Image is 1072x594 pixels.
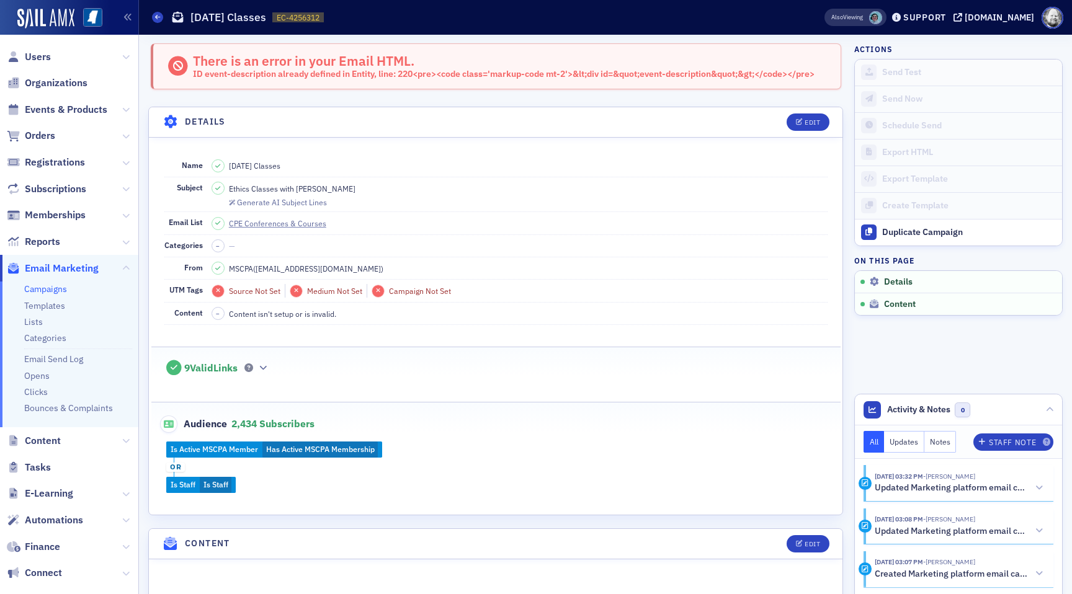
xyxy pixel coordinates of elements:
[875,472,923,481] time: 8/28/2025 03:32 PM
[229,263,383,274] span: MSCPA ( [EMAIL_ADDRESS][DOMAIN_NAME] )
[7,129,55,143] a: Orders
[25,461,51,474] span: Tasks
[924,431,957,453] button: Notes
[24,353,83,365] a: Email Send Log
[25,513,83,527] span: Automations
[160,415,228,433] span: Audience
[7,487,73,500] a: E-Learning
[875,567,1045,580] button: Created Marketing platform email campaign: [DATE] Classes
[25,182,86,196] span: Subscriptions
[954,13,1038,22] button: [DOMAIN_NAME]
[83,8,102,27] img: SailAMX
[7,513,83,527] a: Automations
[184,262,203,272] span: From
[7,50,51,64] a: Users
[25,566,62,580] span: Connect
[229,218,337,229] a: CPE Conferences & Courses
[882,67,1056,78] div: Send Test
[859,520,872,533] div: Activity
[25,103,107,117] span: Events & Products
[875,569,1029,580] h5: Created Marketing platform email campaign: [DATE] Classes
[882,200,1056,211] div: Create Template
[787,113,829,131] button: Edit
[25,156,85,169] span: Registrations
[24,386,48,397] a: Clicks
[831,13,843,21] div: Also
[859,562,872,575] div: Activity
[855,219,1062,246] button: Duplicate Campaign
[7,566,62,580] a: Connect
[884,431,924,453] button: Updates
[955,402,970,418] span: 0
[923,472,975,481] span: Rachel Shirley
[229,286,280,296] span: Source Not Set
[74,8,102,29] a: View Homepage
[973,433,1053,451] button: Staff Note
[882,94,1056,105] div: Send Now
[1042,7,1063,29] span: Profile
[193,69,815,80] div: ID event-description already defined in Entity, line: 220<pre><code class='markup-code mt-2'>&lt;...
[216,309,220,318] span: –
[25,262,99,275] span: Email Marketing
[7,262,99,275] a: Email Marketing
[882,147,1056,158] div: Export HTML
[24,370,50,381] a: Opens
[25,235,60,249] span: Reports
[185,115,226,128] h4: Details
[7,540,60,554] a: Finance
[182,160,203,170] span: Name
[7,182,86,196] a: Subscriptions
[965,12,1034,23] div: [DOMAIN_NAME]
[787,535,829,552] button: Edit
[185,537,230,550] h4: Content
[216,242,220,250] span: –
[25,208,86,222] span: Memberships
[7,434,61,448] a: Content
[237,199,327,206] div: Generate AI Subject Lines
[7,208,86,222] a: Memberships
[875,557,923,566] time: 8/28/2025 03:07 PM
[25,129,55,143] span: Orders
[7,235,60,249] a: Reports
[24,300,65,311] a: Templates
[277,12,319,23] span: EC-4256312
[875,482,1045,495] button: Updated Marketing platform email campaign: [DATE] Classes
[24,316,43,327] a: Lists
[25,487,73,500] span: E-Learning
[869,11,882,24] span: Rachel Shirley
[25,50,51,64] span: Users
[882,174,1056,185] div: Export Template
[229,183,355,194] span: Ethics Classes with [PERSON_NAME]
[7,76,87,90] a: Organizations
[882,227,1056,238] div: Duplicate Campaign
[859,477,872,490] div: Activity
[875,526,1029,537] h5: Updated Marketing platform email campaign: [DATE] Classes
[231,417,315,430] span: 2,434 Subscribers
[169,285,203,295] span: UTM Tags
[884,299,916,310] span: Content
[805,541,820,547] div: Edit
[989,439,1036,446] div: Staff Note
[854,43,893,55] h4: Actions
[882,120,1056,131] div: Schedule Send
[17,9,74,29] img: SailAMX
[875,525,1045,538] button: Updated Marketing platform email campaign: [DATE] Classes
[7,461,51,474] a: Tasks
[831,13,863,22] span: Viewing
[7,156,85,169] a: Registrations
[229,308,336,319] span: Content isn't setup or is invalid.
[193,53,815,80] div: There is an error in your Email HTML.
[24,332,66,344] a: Categories
[25,434,61,448] span: Content
[229,160,280,171] span: [DATE] Classes
[164,240,203,250] span: Categories
[875,515,923,523] time: 8/28/2025 03:08 PM
[864,431,885,453] button: All
[389,286,451,296] span: Campaign Not Set
[7,103,107,117] a: Events & Products
[884,277,913,288] span: Details
[184,362,238,375] span: 9 Valid Links
[923,557,975,566] span: Rachel Shirley
[25,76,87,90] span: Organizations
